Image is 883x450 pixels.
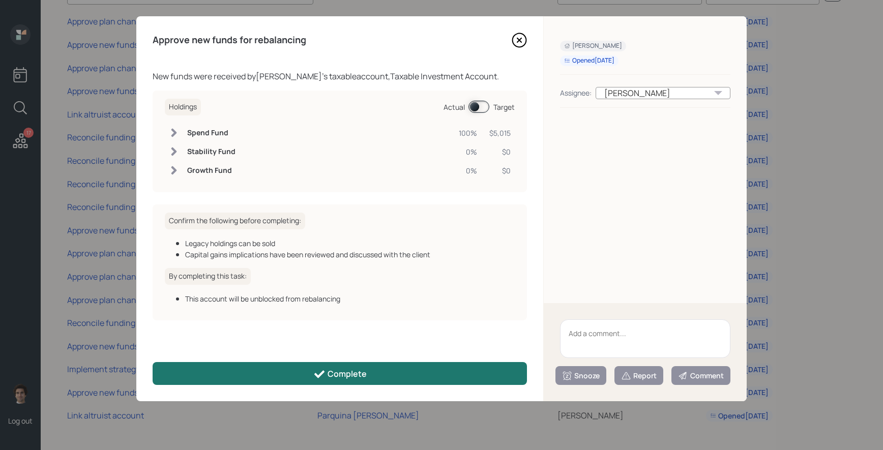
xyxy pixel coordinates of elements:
div: Target [493,102,515,112]
div: Legacy holdings can be sold [185,238,515,249]
h6: By completing this task: [165,268,251,285]
div: [PERSON_NAME] [564,42,622,50]
div: Capital gains implications have been reviewed and discussed with the client [185,249,515,260]
button: Comment [671,366,730,385]
button: Snooze [555,366,606,385]
div: Opened [DATE] [564,56,614,65]
div: This account will be unblocked from rebalancing [185,293,515,304]
div: 100% [459,128,477,138]
div: Complete [313,368,367,380]
div: Actual [444,102,465,112]
h4: Approve new funds for rebalancing [153,35,306,46]
h6: Stability Fund [187,147,236,156]
div: $0 [489,146,511,157]
button: Report [614,366,663,385]
button: Complete [153,362,527,385]
div: Assignee: [560,87,592,98]
div: $0 [489,165,511,176]
div: Snooze [562,371,600,381]
h6: Growth Fund [187,166,236,175]
h6: Confirm the following before completing: [165,213,305,229]
h6: Holdings [165,99,201,115]
div: Report [621,371,657,381]
div: [PERSON_NAME] [596,87,730,99]
div: $5,015 [489,128,511,138]
div: 0% [459,165,477,176]
h6: Spend Fund [187,129,236,137]
div: New funds were received by [PERSON_NAME] 's taxable account, Taxable Investment Account . [153,70,527,82]
div: 0% [459,146,477,157]
div: Comment [678,371,724,381]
